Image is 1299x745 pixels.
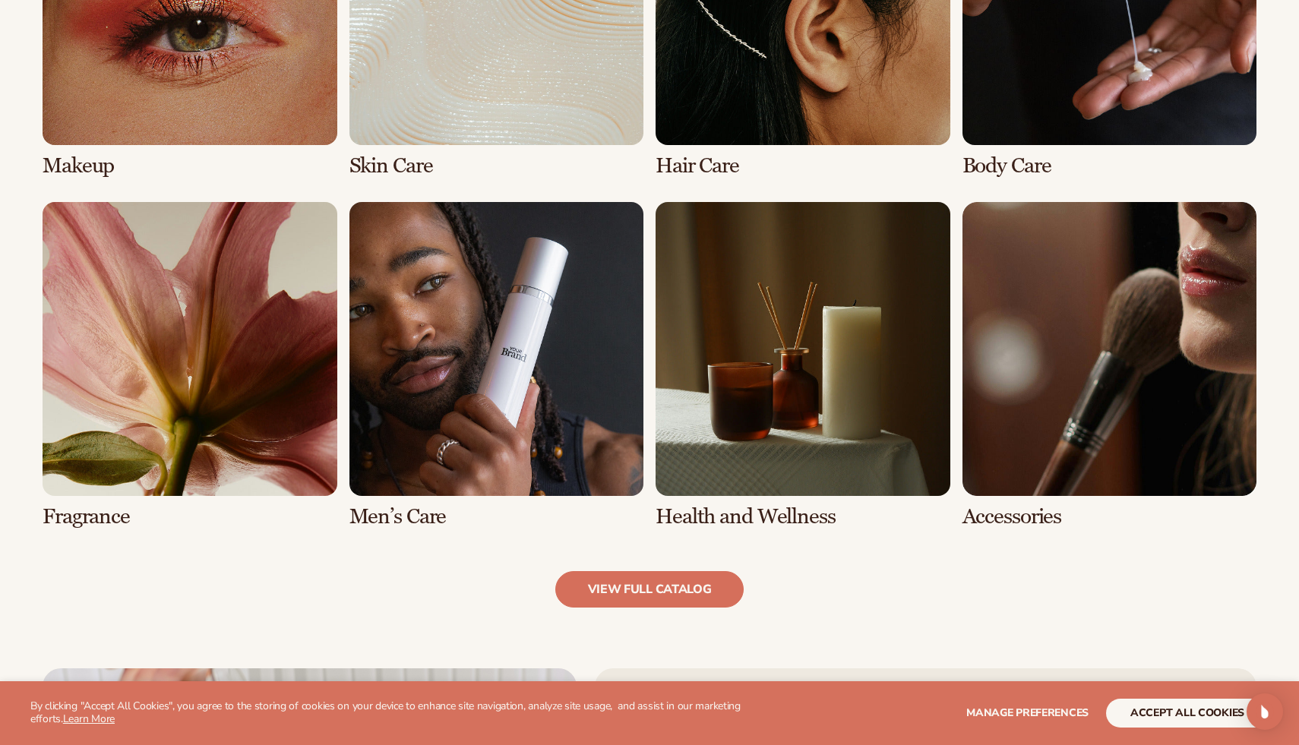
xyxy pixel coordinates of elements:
a: view full catalog [555,571,744,608]
a: Learn More [63,712,115,726]
h3: Skin Care [349,154,644,178]
button: accept all cookies [1106,699,1269,728]
div: 6 / 8 [349,202,644,529]
div: 7 / 8 [656,202,950,529]
div: Open Intercom Messenger [1247,693,1283,730]
h3: Body Care [962,154,1257,178]
h3: Hair Care [656,154,950,178]
h3: Makeup [43,154,337,178]
span: Manage preferences [966,706,1089,720]
button: Manage preferences [966,699,1089,728]
div: 5 / 8 [43,202,337,529]
div: 8 / 8 [962,202,1257,529]
p: By clicking "Accept All Cookies", you agree to the storing of cookies on your device to enhance s... [30,700,766,726]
